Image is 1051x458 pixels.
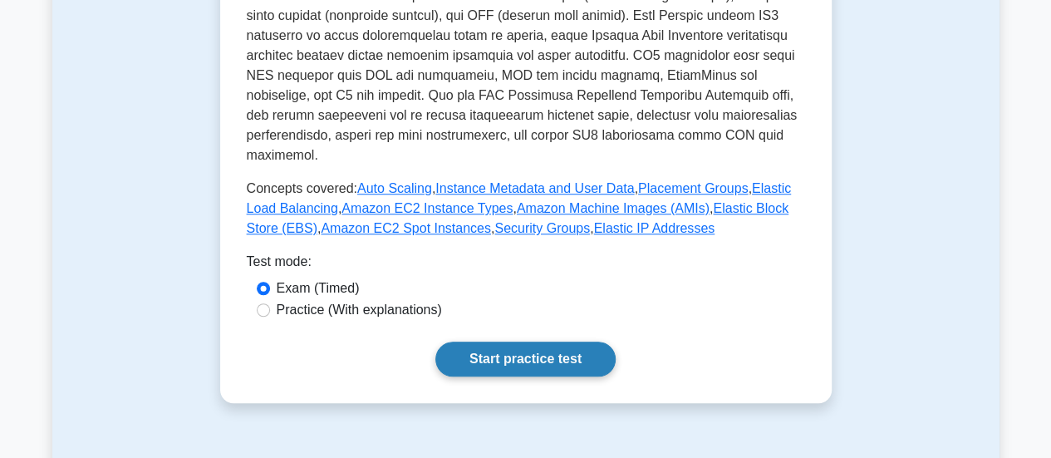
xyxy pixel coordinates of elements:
a: Amazon EC2 Spot Instances [321,221,491,235]
a: Amazon EC2 Instance Types [341,201,513,215]
a: Elastic IP Addresses [594,221,715,235]
a: Amazon Machine Images (AMIs) [517,201,710,215]
p: Concepts covered: , , , , , , , , , [247,179,805,239]
label: Practice (With explanations) [277,300,442,320]
div: Test mode: [247,252,805,278]
a: Instance Metadata and User Data [435,181,634,195]
label: Exam (Timed) [277,278,360,298]
a: Start practice test [435,342,616,377]
a: Security Groups [494,221,590,235]
a: Placement Groups [638,181,749,195]
a: Auto Scaling [357,181,432,195]
a: Elastic Block Store (EBS) [247,201,789,235]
